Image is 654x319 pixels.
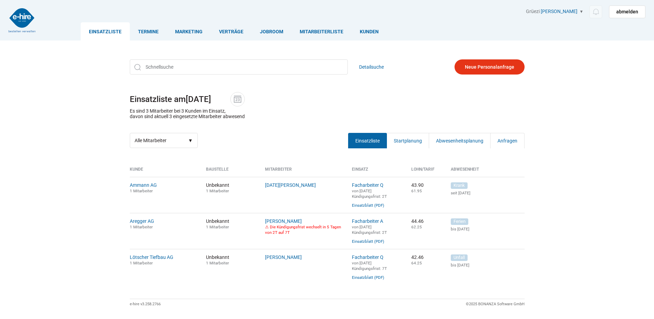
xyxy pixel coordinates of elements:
[206,218,255,229] span: Unbekannt
[130,182,157,188] a: Ammann AG
[265,218,302,224] a: [PERSON_NAME]
[130,167,201,177] th: Kunde
[451,227,525,231] small: bis [DATE]
[451,191,525,195] small: seit [DATE]
[352,182,383,188] a: Facharbeiter Q
[130,92,525,106] h1: Einsatzliste am
[352,261,387,271] small: von [DATE] Kündigungsfrist: 7T
[130,22,167,41] a: Termine
[291,22,352,41] a: Mitarbeiterliste
[232,94,243,104] img: icon-date.svg
[206,225,229,229] small: 1 Mitarbeiter
[411,189,422,193] small: 61.95
[352,189,387,199] small: von [DATE] Kündigungsfrist: 2T
[352,22,387,41] a: Kunden
[130,108,245,119] p: Es sind 3 Mitarbeiter bei 3 Kunden im Einsatz, davon sind aktuell 3 eingesetzte Mitarbeiter abwesend
[130,225,153,229] small: 1 Mitarbeiter
[429,133,491,148] a: Abwesenheitsplanung
[352,203,384,208] a: Einsatzblatt (PDF)
[81,22,130,41] a: Einsatzliste
[211,22,252,41] a: Verträge
[206,182,255,193] span: Unbekannt
[490,133,525,148] a: Anfragen
[9,8,35,32] img: logo2.png
[265,254,302,260] a: [PERSON_NAME]
[206,254,255,265] span: Unbekannt
[387,133,429,148] a: Startplanung
[347,167,406,177] th: Einsatz
[411,218,424,224] nobr: 44.46
[206,261,229,265] small: 1 Mitarbeiter
[446,167,525,177] th: Abwesenheit
[451,263,525,267] small: bis [DATE]
[260,167,347,177] th: Mitarbeiter
[167,22,211,41] a: Marketing
[451,218,468,225] span: Ferien
[451,182,468,189] span: Krank
[411,261,422,265] small: 64.25
[352,254,383,260] a: Facharbeiter Q
[526,9,645,18] div: Grüezi
[265,182,316,188] a: [DATE][PERSON_NAME]
[411,225,422,229] small: 62.25
[411,254,424,260] nobr: 42.46
[130,299,161,309] div: e-hire v3.258.2766
[252,22,291,41] a: Jobroom
[406,167,446,177] th: Lohn/Tarif
[265,225,341,235] font: ⚠ Die Kündigungsfrist wechselt in 5 Tagen von 2T auf 7T
[609,5,645,18] a: abmelden
[592,8,600,16] img: icon-notification.svg
[352,275,384,280] a: Einsatzblatt (PDF)
[451,254,468,261] span: Unfall
[541,9,577,14] a: [PERSON_NAME]
[130,189,153,193] small: 1 Mitarbeiter
[352,239,384,244] a: Einsatzblatt (PDF)
[130,261,153,265] small: 1 Mitarbeiter
[359,59,384,75] a: Detailsuche
[455,59,525,75] a: Neue Personalanfrage
[352,218,383,224] a: Facharbeiter A
[130,218,154,224] a: Aregger AG
[206,189,229,193] small: 1 Mitarbeiter
[201,167,260,177] th: Baustelle
[411,182,424,188] nobr: 43.90
[466,299,525,309] div: ©2025 BONANZA Software GmbH
[352,225,387,235] small: von [DATE] Kündigungsfrist: 2T
[130,254,173,260] a: Lötscher Tiefbau AG
[130,59,348,75] input: Schnellsuche
[348,133,387,148] a: Einsatzliste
